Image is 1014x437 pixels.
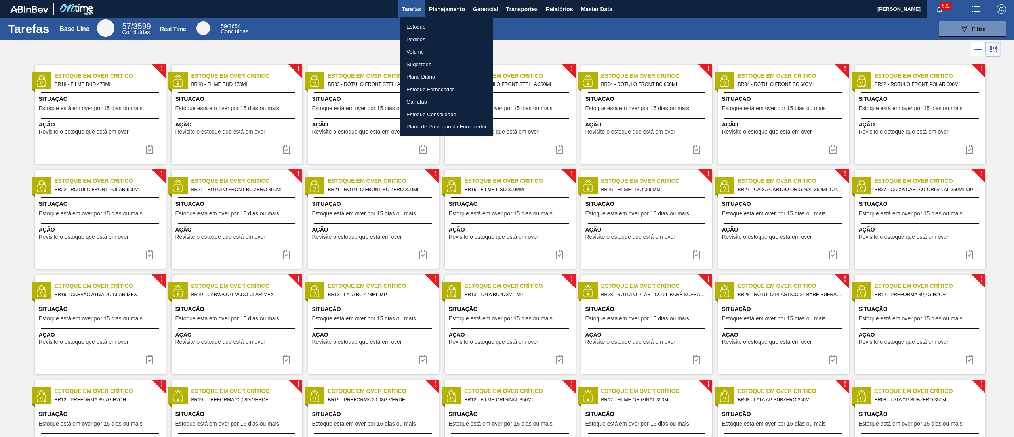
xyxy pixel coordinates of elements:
a: Volume [400,46,493,58]
a: Plano Diário [400,71,493,83]
a: Estoque Consolidado [400,108,493,121]
a: Estoque [400,21,493,33]
a: Garrafas [400,96,493,108]
a: Plano de Produção do Fornecedor [400,121,493,133]
a: Estoque Fornecedor [400,83,493,96]
a: Pedidos [400,33,493,46]
a: Sugestões [400,58,493,71]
